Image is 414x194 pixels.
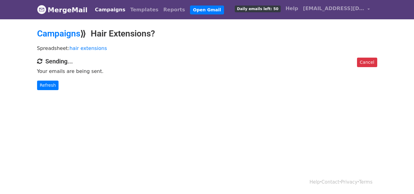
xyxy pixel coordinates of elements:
a: Help [283,2,301,15]
img: MergeMail logo [37,5,46,14]
a: Reports [161,4,188,16]
span: [EMAIL_ADDRESS][DOMAIN_NAME] [303,5,364,12]
span: Daily emails left: 50 [235,6,280,12]
p: Spreadsheet: [37,45,377,51]
a: Contact [321,179,339,185]
a: Terms [359,179,372,185]
a: Refresh [37,81,59,90]
a: Help [310,179,320,185]
a: Templates [128,4,161,16]
a: Privacy [341,179,357,185]
a: hair extensions [70,45,107,51]
a: Daily emails left: 50 [232,2,283,15]
h2: ⟫ Hair Extensions? [37,29,377,39]
a: Campaigns [93,4,128,16]
a: Campaigns [37,29,80,39]
p: Your emails are being sent. [37,68,377,74]
a: MergeMail [37,3,88,16]
a: Open Gmail [190,6,224,14]
h4: Sending... [37,58,377,65]
a: [EMAIL_ADDRESS][DOMAIN_NAME] [301,2,372,17]
a: Cancel [357,58,377,67]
